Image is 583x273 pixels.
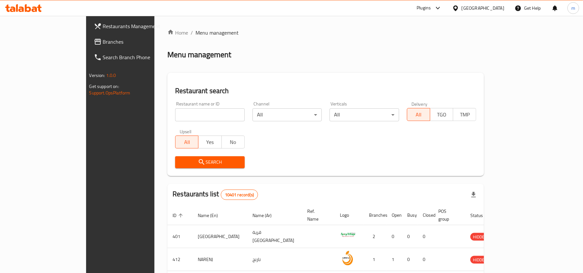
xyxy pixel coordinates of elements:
[456,110,474,119] span: TMP
[364,205,387,225] th: Branches
[430,108,453,121] button: TGO
[201,137,219,147] span: Yes
[221,192,258,198] span: 10401 record(s)
[418,248,433,271] td: 0
[470,256,490,264] div: HIDDEN
[180,129,192,134] label: Upsell
[418,225,433,248] td: 0
[453,108,476,121] button: TMP
[407,108,430,121] button: All
[340,250,356,266] img: NARENJ
[89,82,119,91] span: Get support on:
[340,227,356,243] img: Spicy Village
[247,248,302,271] td: نارنج
[221,190,258,200] div: Total records count
[247,225,302,248] td: قرية [GEOGRAPHIC_DATA]
[364,225,387,248] td: 2
[103,53,178,61] span: Search Branch Phone
[387,225,402,248] td: 0
[252,212,280,219] span: Name (Ar)
[173,212,185,219] span: ID
[411,102,428,106] label: Delivery
[221,136,245,148] button: No
[470,233,490,241] span: HIDDEN
[103,22,178,30] span: Restaurants Management
[89,49,184,65] a: Search Branch Phone
[193,248,247,271] td: NARENJ
[462,5,504,12] div: [GEOGRAPHIC_DATA]
[571,5,575,12] span: m
[470,212,491,219] span: Status
[417,4,431,12] div: Plugins
[466,187,481,202] div: Export file
[402,225,418,248] td: 0
[196,29,239,37] span: Menu management
[438,207,457,223] span: POS group
[193,225,247,248] td: [GEOGRAPHIC_DATA]
[173,189,258,200] h2: Restaurants list
[167,29,484,37] nav: breadcrumb
[470,256,490,264] span: HIDDEN
[175,136,198,148] button: All
[364,248,387,271] td: 1
[167,49,231,60] h2: Menu management
[191,29,193,37] li: /
[89,89,130,97] a: Support.OpsPlatform
[106,71,116,80] span: 1.0.0
[198,136,221,148] button: Yes
[198,212,226,219] span: Name (En)
[387,248,402,271] td: 1
[224,137,242,147] span: No
[418,205,433,225] th: Closed
[335,205,364,225] th: Logo
[175,86,476,96] h2: Restaurant search
[175,108,245,121] input: Search for restaurant name or ID..
[89,34,184,49] a: Branches
[307,207,327,223] span: Ref. Name
[387,205,402,225] th: Open
[89,71,105,80] span: Version:
[178,137,196,147] span: All
[252,108,322,121] div: All
[410,110,428,119] span: All
[402,205,418,225] th: Busy
[402,248,418,271] td: 0
[175,156,245,168] button: Search
[89,18,184,34] a: Restaurants Management
[330,108,399,121] div: All
[103,38,178,46] span: Branches
[470,233,490,241] div: HIDDEN
[180,158,240,166] span: Search
[433,110,451,119] span: TGO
